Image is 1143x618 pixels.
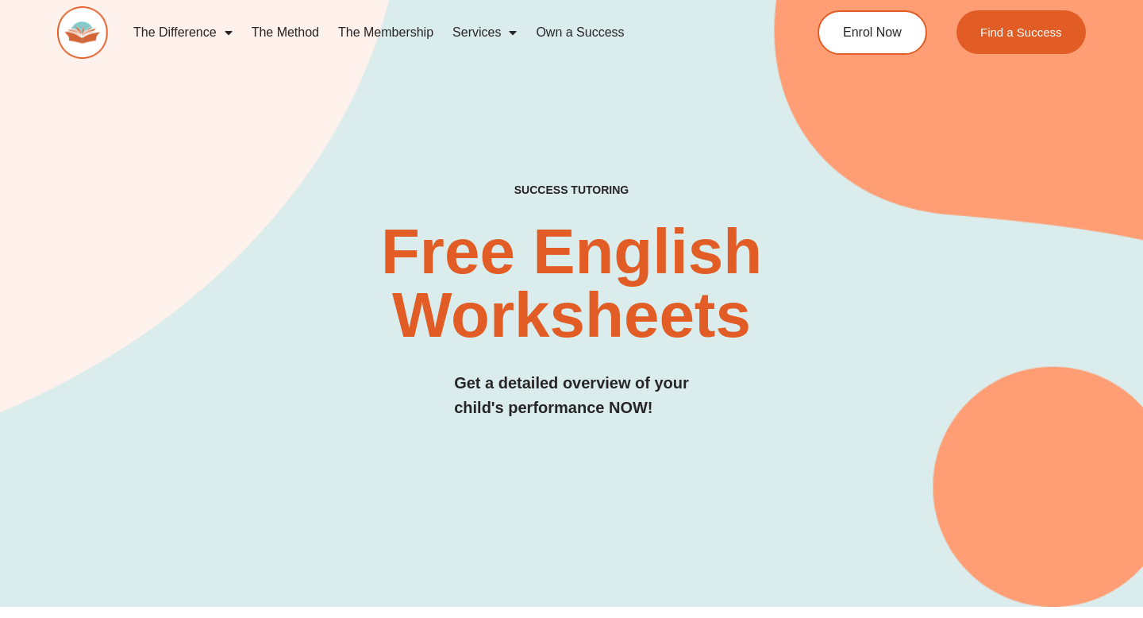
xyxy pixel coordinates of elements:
a: The Method [242,14,329,51]
a: Own a Success [526,14,633,51]
span: Find a Success [980,26,1062,38]
h2: Free English Worksheets​ [232,220,910,347]
a: Find a Success [956,10,1086,54]
h4: SUCCESS TUTORING​ [419,183,724,197]
h3: Get a detailed overview of your child's performance NOW! [454,371,689,420]
a: Enrol Now [818,10,927,55]
a: Services [443,14,526,51]
span: Enrol Now [843,26,902,39]
a: The Difference [124,14,242,51]
a: The Membership [329,14,443,51]
nav: Menu [124,14,759,51]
